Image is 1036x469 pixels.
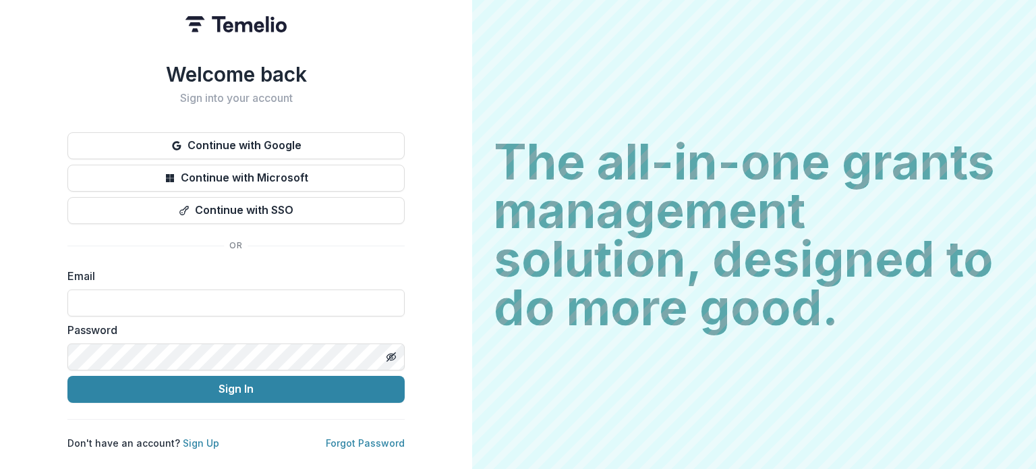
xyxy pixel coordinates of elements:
[67,268,397,284] label: Email
[183,437,219,449] a: Sign Up
[67,197,405,224] button: Continue with SSO
[67,376,405,403] button: Sign In
[185,16,287,32] img: Temelio
[67,165,405,192] button: Continue with Microsoft
[67,322,397,338] label: Password
[67,62,405,86] h1: Welcome back
[380,346,402,368] button: Toggle password visibility
[67,132,405,159] button: Continue with Google
[67,436,219,450] p: Don't have an account?
[326,437,405,449] a: Forgot Password
[67,92,405,105] h2: Sign into your account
